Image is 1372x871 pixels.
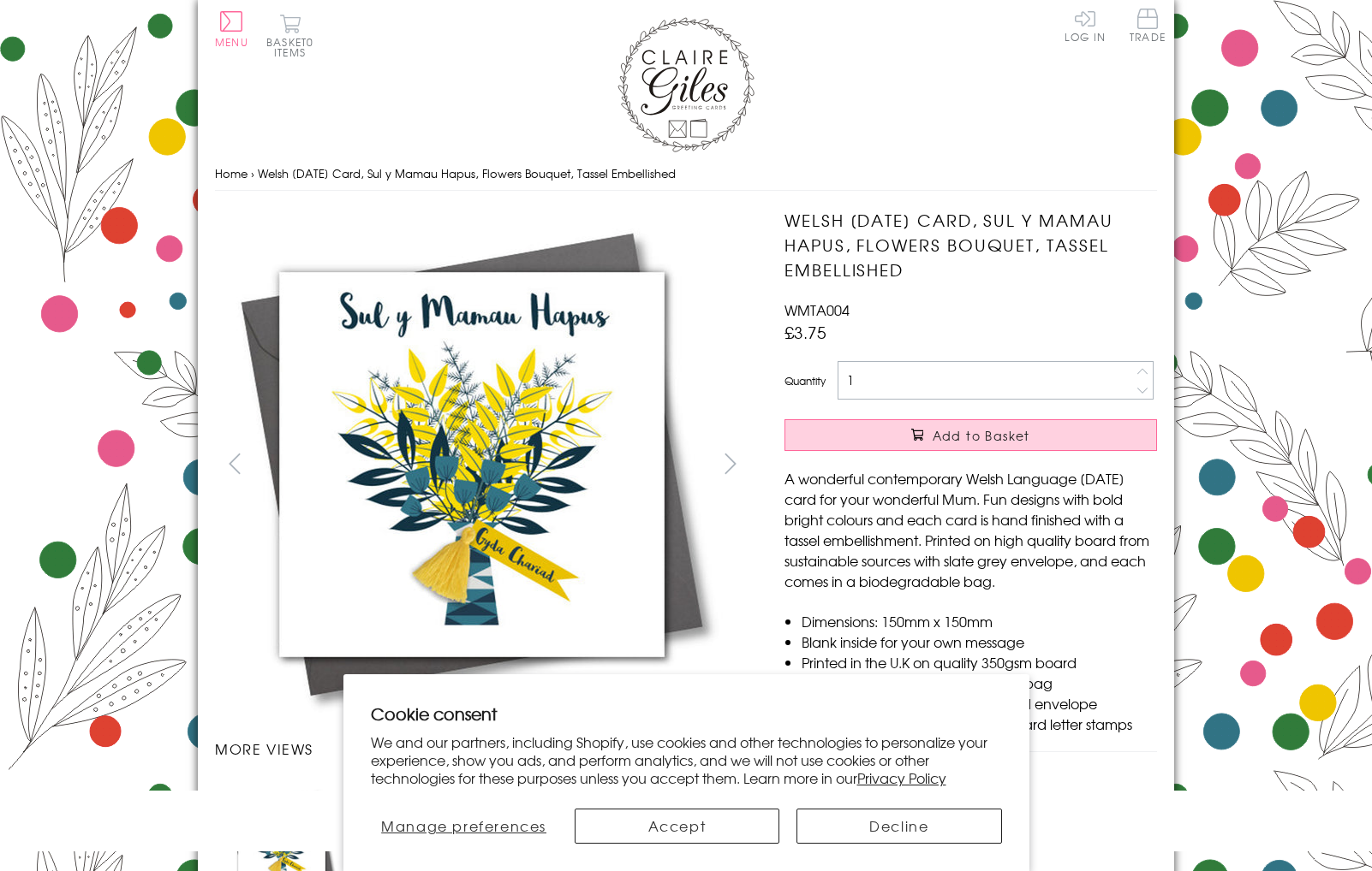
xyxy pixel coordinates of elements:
img: Claire Giles Greetings Cards [617,17,755,152]
img: Welsh Mother's Day Card, Sul y Mamau Hapus, Flowers Bouquet, Tassel Embellished [750,208,1264,721]
button: Manage preferences [371,809,558,844]
span: WMTA004 [784,299,850,320]
span: Welsh [DATE] Card, Sul y Mamau Hapus, Flowers Bouquet, Tassel Embellished [258,165,676,181]
nav: breadcrumbs [215,157,1157,192]
button: next [712,444,750,483]
button: Add to Basket [784,419,1157,451]
h1: Welsh [DATE] Card, Sul y Mamau Hapus, Flowers Bouquet, Tassel Embellished [784,208,1157,281]
button: Menu [215,11,248,47]
span: › [251,165,254,181]
button: prev [215,444,254,483]
span: Menu [215,34,248,50]
p: A wonderful contemporary Welsh Language [DATE] card for your wonderful Mum. Fun designs with bold... [784,468,1157,591]
span: Manage preferences [381,815,546,836]
li: Dimensions: 150mm x 150mm [802,611,1157,631]
a: Home [215,165,248,181]
p: We and our partners, including Shopify, use cookies and other technologies to personalize your ex... [371,733,1002,786]
span: £3.75 [784,320,826,344]
li: Blank inside for your own message [802,631,1157,652]
span: Add to Basket [933,427,1030,444]
a: Trade [1130,9,1166,45]
button: Basket0 items [266,14,313,57]
li: Printed in the U.K on quality 350gsm board [802,652,1157,673]
img: Welsh Mother's Day Card, Sul y Mamau Hapus, Flowers Bouquet, Tassel Embellished [215,208,729,721]
button: Accept [575,809,779,844]
label: Quantity [784,373,826,388]
a: Privacy Policy [857,767,946,788]
h3: More views [215,738,750,759]
span: Trade [1130,9,1166,42]
button: Decline [796,809,1001,844]
li: Comes wrapped in Compostable bag [802,673,1157,693]
h2: Cookie consent [371,702,1002,726]
a: Log In [1065,9,1106,42]
span: 0 items [274,34,313,60]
